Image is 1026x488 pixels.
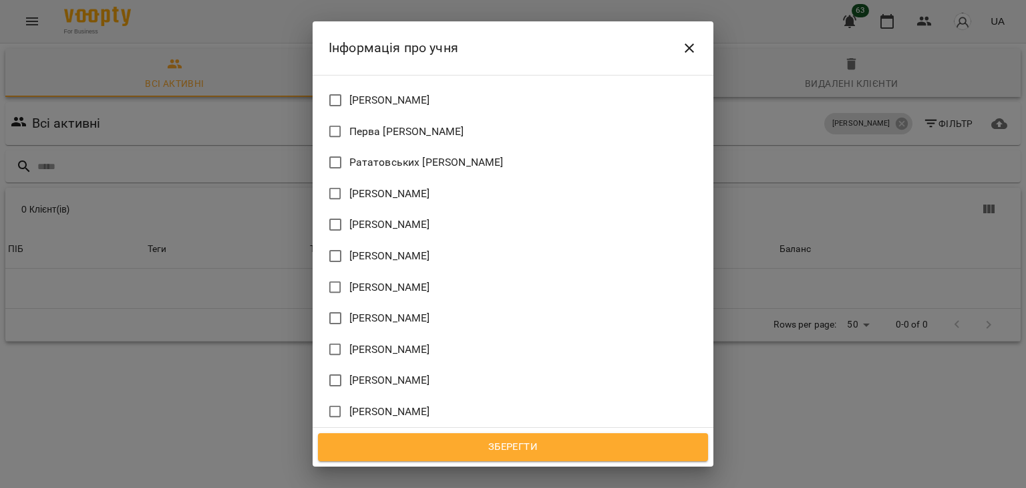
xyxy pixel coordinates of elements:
[318,433,708,461] button: Зберегти
[349,186,430,202] span: [PERSON_NAME]
[349,92,430,108] span: [PERSON_NAME]
[349,310,430,326] span: [PERSON_NAME]
[349,342,430,358] span: [PERSON_NAME]
[333,439,693,456] span: Зберегти
[349,248,430,264] span: [PERSON_NAME]
[329,37,458,58] h6: Інформація про учня
[349,217,430,233] span: [PERSON_NAME]
[349,372,430,388] span: [PERSON_NAME]
[349,404,430,420] span: [PERSON_NAME]
[349,154,504,170] span: Рататовських [PERSON_NAME]
[349,279,430,295] span: [PERSON_NAME]
[673,32,705,64] button: Close
[349,124,464,140] span: Перва [PERSON_NAME]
